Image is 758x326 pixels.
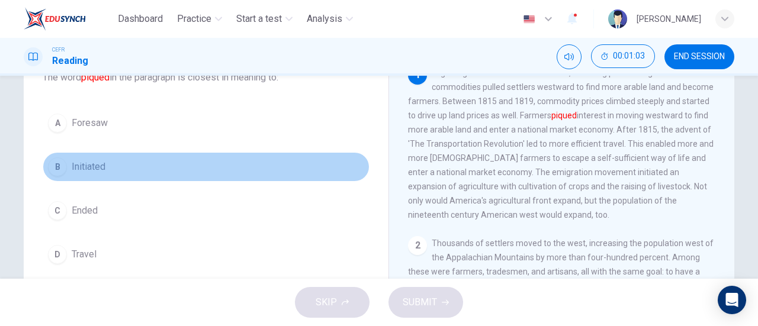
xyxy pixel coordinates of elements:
[72,247,97,262] span: Travel
[72,204,98,218] span: Ended
[48,114,67,133] div: A
[48,157,67,176] div: B
[408,68,714,220] span: Migrating west after the war of 1812, the rising prices of agricultural commodities pulled settle...
[172,8,227,30] button: Practice
[522,15,537,24] img: en
[72,116,108,130] span: Foresaw
[43,70,370,85] span: The word in the paragraph is closest in meaning to:
[608,9,627,28] img: Profile picture
[591,44,655,69] div: Hide
[232,8,297,30] button: Start a test
[43,108,370,138] button: AForesaw
[113,8,168,30] button: Dashboard
[81,72,110,83] font: piqued
[48,245,67,264] div: D
[24,7,113,31] a: EduSynch logo
[43,240,370,269] button: DTravel
[52,54,88,68] h1: Reading
[48,201,67,220] div: C
[613,51,645,61] span: 00:01:03
[718,286,746,314] div: Open Intercom Messenger
[674,52,725,62] span: END SESSION
[52,46,65,54] span: CEFR
[43,196,370,225] button: CEnded
[408,236,427,255] div: 2
[637,12,701,26] div: [PERSON_NAME]
[177,12,211,26] span: Practice
[307,12,342,26] span: Analysis
[24,7,86,31] img: EduSynch logo
[43,152,370,182] button: BInitiated
[236,12,282,26] span: Start a test
[551,111,577,120] font: piqued
[557,44,582,69] div: Mute
[664,44,734,69] button: END SESSION
[591,44,655,68] button: 00:01:03
[118,12,163,26] span: Dashboard
[302,8,358,30] button: Analysis
[72,160,105,174] span: Initiated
